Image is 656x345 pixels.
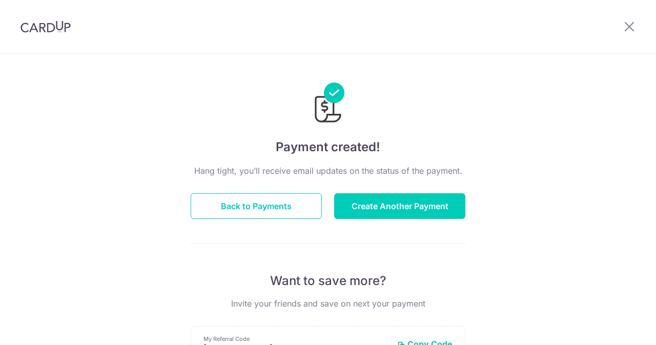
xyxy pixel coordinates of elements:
[191,297,465,310] p: Invite your friends and save on next your payment
[203,335,389,343] p: My Referral Code
[191,273,465,289] p: Want to save more?
[334,193,465,219] button: Create Another Payment
[20,21,71,33] img: CardUp
[191,193,322,219] button: Back to Payments
[191,138,465,156] h4: Payment created!
[312,83,344,126] img: Payments
[191,165,465,177] p: Hang tight, you’ll receive email updates on the status of the payment.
